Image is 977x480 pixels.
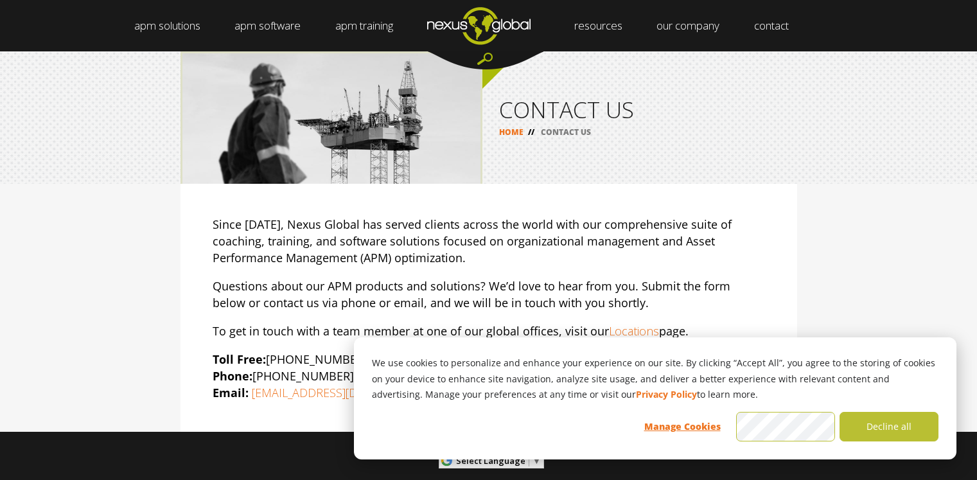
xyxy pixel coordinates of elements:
p: Since [DATE], Nexus Global has served clients across the world with our comprehensive suite of co... [213,216,765,266]
a: Locations [609,323,659,339]
button: Accept all [736,412,835,441]
strong: Phone: [213,368,252,384]
p: We use cookies to personalize and enhance your experience on our site. By clicking “Accept All”, ... [372,355,938,403]
p: Questions about our APM products and solutions? We’d love to hear from you. Submit the form below... [213,278,765,311]
a: HOME [499,127,524,138]
button: Manage Cookies [633,412,732,441]
span: ▼ [533,455,541,467]
strong: Email: [213,385,249,400]
span: Select Language [456,455,525,467]
span: // [524,127,539,138]
p: To get in touch with a team member at one of our global offices, visit our page. [213,323,765,339]
strong: Toll Free: [213,351,266,367]
a: Privacy Policy [636,387,697,403]
a: [EMAIL_ADDRESS][DOMAIN_NAME] [252,385,435,400]
h1: CONTACT US [499,98,780,121]
div: Cookie banner [354,337,956,459]
a: Select Language​ [456,451,541,471]
button: Decline all [840,412,938,441]
p: [PHONE_NUMBER] [PHONE_NUMBER] [213,351,765,401]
